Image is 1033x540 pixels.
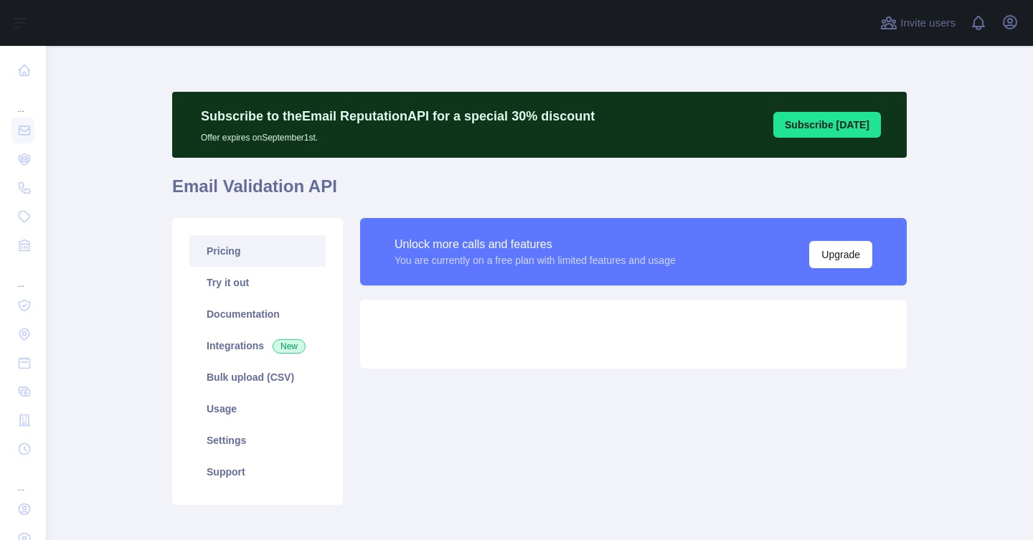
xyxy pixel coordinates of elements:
[900,15,956,32] span: Invite users
[11,465,34,493] div: ...
[773,112,881,138] button: Subscribe [DATE]
[11,86,34,115] div: ...
[189,298,326,330] a: Documentation
[877,11,958,34] button: Invite users
[189,235,326,267] a: Pricing
[809,241,872,268] button: Upgrade
[395,236,676,253] div: Unlock more calls and features
[11,261,34,290] div: ...
[189,393,326,425] a: Usage
[189,330,326,361] a: Integrations New
[395,253,676,267] div: You are currently on a free plan with limited features and usage
[189,267,326,298] a: Try it out
[189,456,326,488] a: Support
[189,361,326,393] a: Bulk upload (CSV)
[201,126,595,143] p: Offer expires on September 1st.
[273,339,306,354] span: New
[201,106,595,126] p: Subscribe to the Email Reputation API for a special 30 % discount
[189,425,326,456] a: Settings
[172,175,907,209] h1: Email Validation API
